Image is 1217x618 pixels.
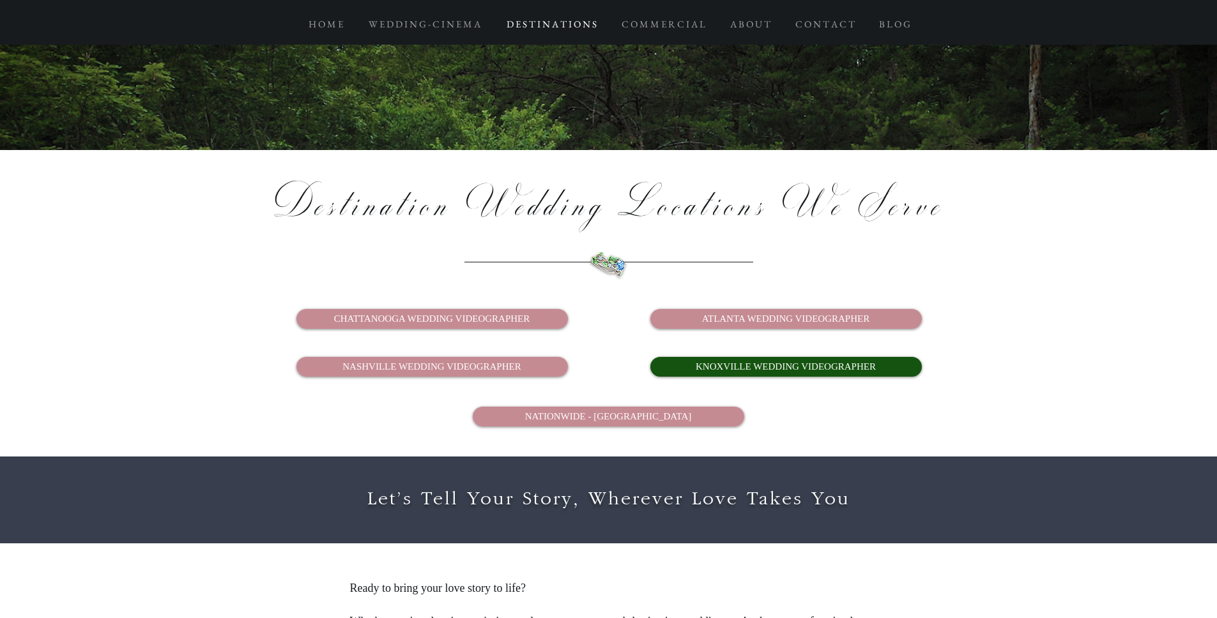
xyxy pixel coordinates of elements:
[579,241,639,286] img: Unique Engagement Ring
[650,309,922,329] a: ATLANTA WEDDING VIDEOGRAPHER
[342,360,521,373] span: NASHVILLE WEDDING VIDEOGRAPHER
[702,312,869,326] span: ATLANTA WEDDING VIDEOGRAPHER
[873,13,917,36] p: B L O G
[525,410,691,423] span: NATIONWIDE - [GEOGRAPHIC_DATA]
[789,13,861,36] p: C O N T A C T
[493,13,609,36] a: D E S T I N A T I O N S
[334,312,530,326] span: CHATTANOOGA WEDDING VIDEOGRAPHER
[1070,563,1217,618] iframe: Wix Chat
[296,309,568,329] a: CHATTANOOGA WEDDING VIDEOGRAPHER
[302,13,349,36] p: H O M E
[367,489,850,509] span: Let’s Tell Your Story, Wherever Love Takes You
[724,13,777,36] p: A B O U T
[696,360,876,373] span: KNOXVILLE WEDDING VIDEOGRAPHER
[362,13,487,36] p: W E D D I N G - C I N E M A
[717,13,783,36] a: A B O U T
[650,357,922,377] a: KNOXVILLE WEDDING VIDEOGRAPHER
[500,13,603,36] p: D E S T I N A T I O N S
[867,13,922,36] a: B L O G
[473,407,744,426] a: NATIONWIDE - USA
[609,13,717,36] a: C O M M E R C I A L
[350,582,526,594] span: Ready to bring your love story to life?
[296,357,568,377] a: NASHVILLE WEDDING VIDEOGRAPHER
[356,13,493,36] a: W E D D I N G - C I N E M A
[783,13,867,36] a: C O N T A C T
[273,177,945,232] span: Destination Wedding Locations We Serve
[296,13,922,36] nav: Site
[296,13,356,36] a: H O M E
[615,13,712,36] p: C O M M E R C I A L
